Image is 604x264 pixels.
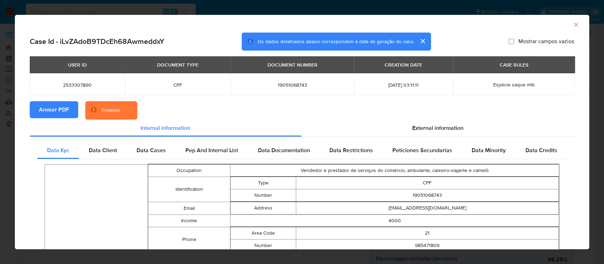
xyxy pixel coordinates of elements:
td: Number [231,189,296,202]
div: CREATION DATE [380,59,426,71]
td: Occupation [148,165,230,177]
div: closure-recommendation-modal [15,15,589,249]
span: Espécie saque mlb [493,81,535,88]
td: Email [148,202,230,215]
span: External information [412,124,464,132]
span: CPF [133,82,222,88]
td: Income [148,215,230,227]
div: USER ID [64,59,91,71]
div: CASE RULES [495,59,533,71]
td: 985471809 [296,240,559,252]
button: cerrar [414,33,431,50]
td: 21 [296,227,559,240]
span: Anexar PDF [39,102,69,117]
td: Vendedor e prestador de serviços do comércio, ambulante, caixeiro-viajante e camelô [230,165,559,177]
span: [DATE] 03:11:11 [362,82,444,88]
span: Data Client [89,146,117,154]
button: Anexar PDF [30,101,78,118]
span: Peticiones Secundarias [392,146,452,154]
span: 19051068743 [239,82,346,88]
td: Area Code [231,227,296,240]
div: DOCUMENT TYPE [153,59,203,71]
input: Mostrar campos vazios [508,39,514,44]
span: Data Kyc [47,146,69,154]
span: Data Minority [472,146,506,154]
h2: Case Id - iLvZAdoB9TDcEh68AwmeddxY [30,37,164,46]
td: Number [231,240,296,252]
td: Type [231,177,296,189]
span: Data Cases [137,146,166,154]
td: [EMAIL_ADDRESS][DOMAIN_NAME] [296,202,559,214]
td: Address [231,202,296,214]
div: DOCUMENT NUMBER [263,59,322,71]
span: 2533307890 [38,82,116,88]
span: Os dados detalhados abaixo correspondem à data de geração do caso. [258,38,414,45]
div: Creando [102,107,120,114]
td: 19051068743 [296,189,559,202]
td: 4000 [230,215,559,227]
div: Detailed internal info [37,142,567,159]
span: Pep And Internal List [185,146,238,154]
span: Internal information [140,124,190,132]
td: Phone [148,227,230,252]
td: CPF [296,177,559,189]
span: Data Restrictions [329,146,373,154]
span: Data Documentation [258,146,310,154]
span: Data Credits [525,146,557,154]
span: Mostrar campos vazios [518,38,574,45]
td: Identification [148,177,230,202]
button: Fechar a janela [573,21,579,28]
div: Detailed info [30,120,574,137]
